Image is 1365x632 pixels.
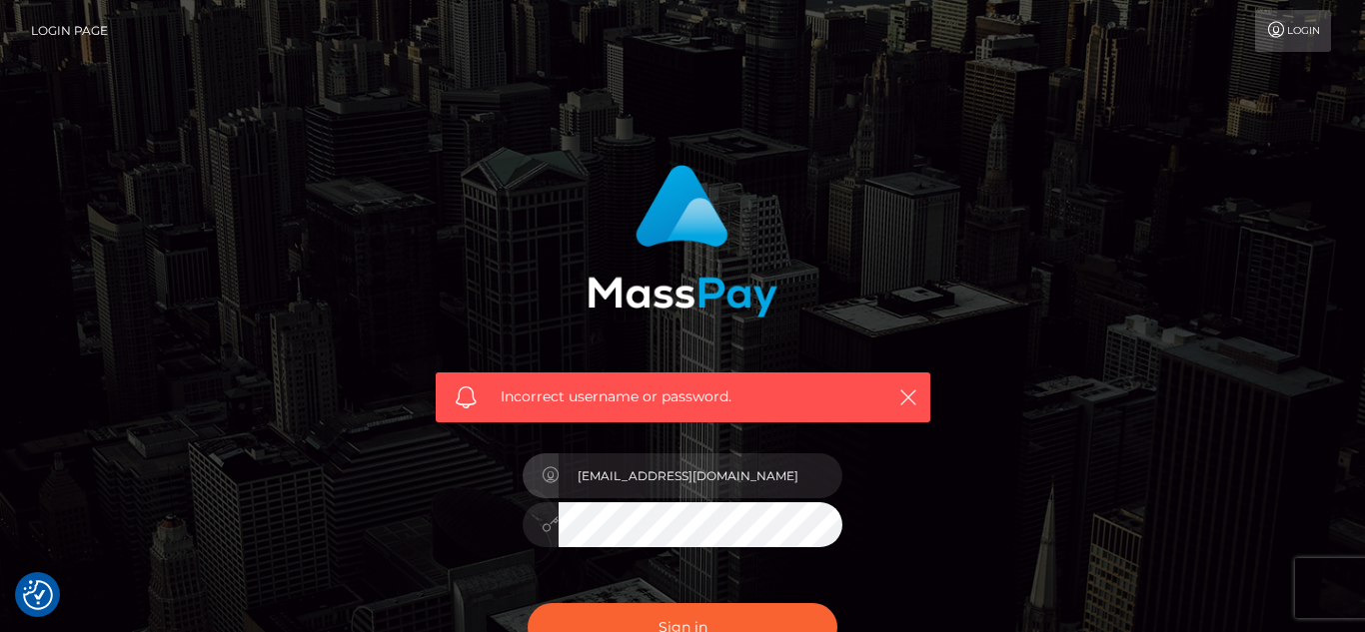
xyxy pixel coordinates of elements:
img: Revisit consent button [23,580,53,610]
button: Consent Preferences [23,580,53,610]
a: Login [1255,10,1331,52]
a: Login Page [31,10,108,52]
span: Incorrect username or password. [501,386,865,407]
input: Username... [559,453,842,498]
img: MassPay Login [588,165,777,317]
